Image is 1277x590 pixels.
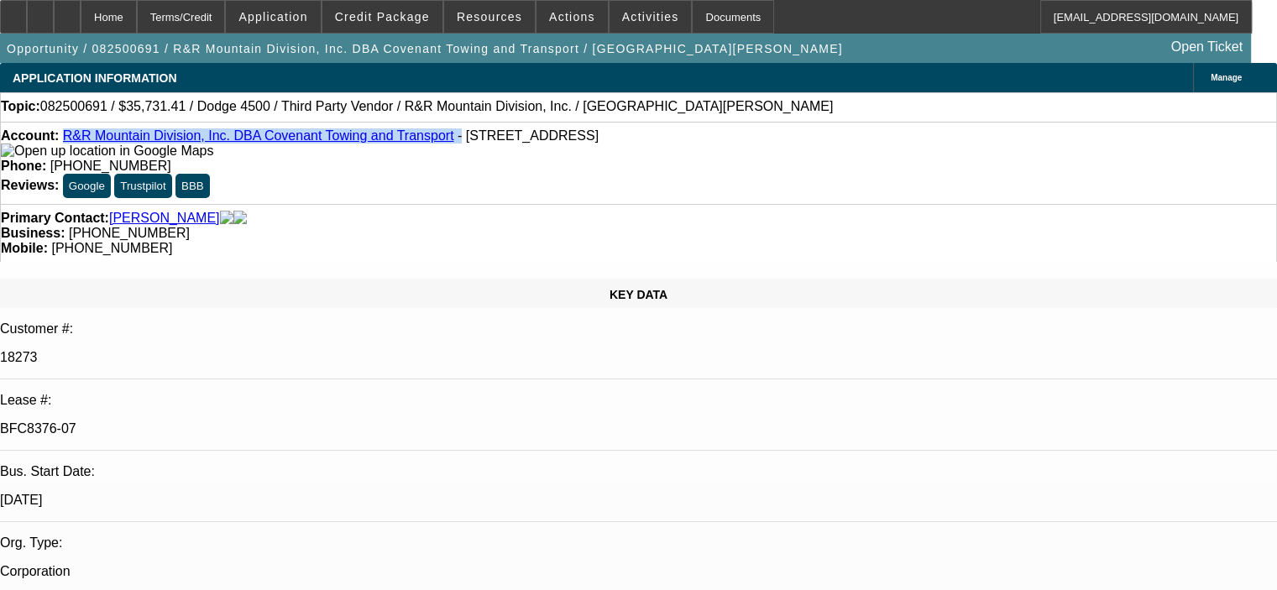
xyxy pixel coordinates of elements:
[1,144,213,159] img: Open up location in Google Maps
[444,1,535,33] button: Resources
[1,159,46,173] strong: Phone:
[63,174,111,198] button: Google
[226,1,320,33] button: Application
[335,10,430,23] span: Credit Package
[51,241,172,255] span: [PHONE_NUMBER]
[1,128,59,143] strong: Account:
[1,226,65,240] strong: Business:
[63,128,454,143] a: R&R Mountain Division, Inc. DBA Covenant Towing and Transport
[1,144,213,158] a: View Google Maps
[7,42,843,55] span: Opportunity / 082500691 / R&R Mountain Division, Inc. DBA Covenant Towing and Transport / [GEOGRA...
[233,211,247,226] img: linkedin-icon.png
[50,159,171,173] span: [PHONE_NUMBER]
[610,1,692,33] button: Activities
[1,178,59,192] strong: Reviews:
[1,241,48,255] strong: Mobile:
[457,10,522,23] span: Resources
[610,288,667,301] span: KEY DATA
[13,71,176,85] span: APPLICATION INFORMATION
[238,10,307,23] span: Application
[69,226,190,240] span: [PHONE_NUMBER]
[114,174,171,198] button: Trustpilot
[1,99,40,114] strong: Topic:
[175,174,210,198] button: BBB
[1211,73,1242,82] span: Manage
[622,10,679,23] span: Activities
[322,1,442,33] button: Credit Package
[536,1,608,33] button: Actions
[1164,33,1249,61] a: Open Ticket
[549,10,595,23] span: Actions
[109,211,220,226] a: [PERSON_NAME]
[458,128,599,143] span: - [STREET_ADDRESS]
[1,211,109,226] strong: Primary Contact:
[40,99,833,114] span: 082500691 / $35,731.41 / Dodge 4500 / Third Party Vendor / R&R Mountain Division, Inc. / [GEOGRAP...
[220,211,233,226] img: facebook-icon.png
